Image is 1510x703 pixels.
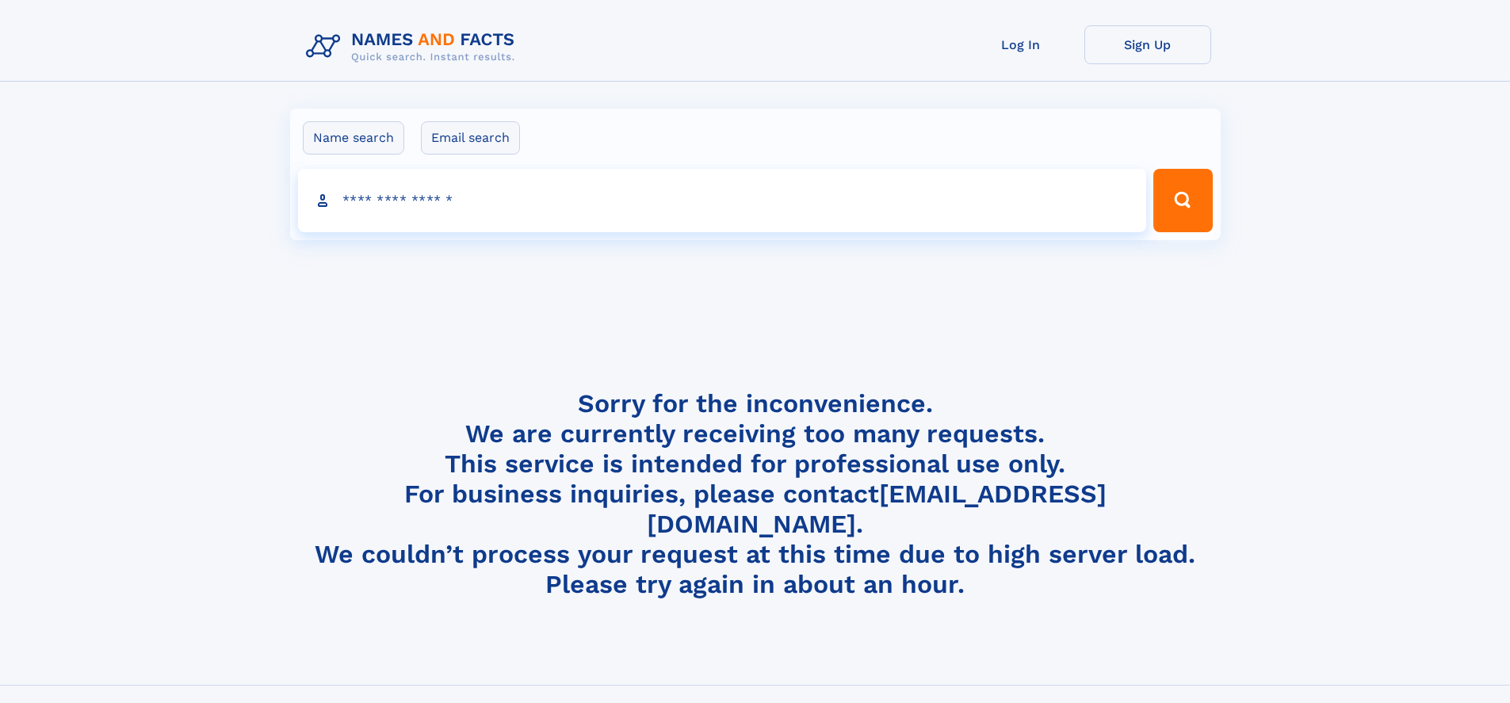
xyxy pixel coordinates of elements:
[300,388,1211,600] h4: Sorry for the inconvenience. We are currently receiving too many requests. This service is intend...
[1084,25,1211,64] a: Sign Up
[958,25,1084,64] a: Log In
[1153,169,1212,232] button: Search Button
[300,25,528,68] img: Logo Names and Facts
[298,169,1147,232] input: search input
[303,121,404,155] label: Name search
[647,479,1107,539] a: [EMAIL_ADDRESS][DOMAIN_NAME]
[421,121,520,155] label: Email search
